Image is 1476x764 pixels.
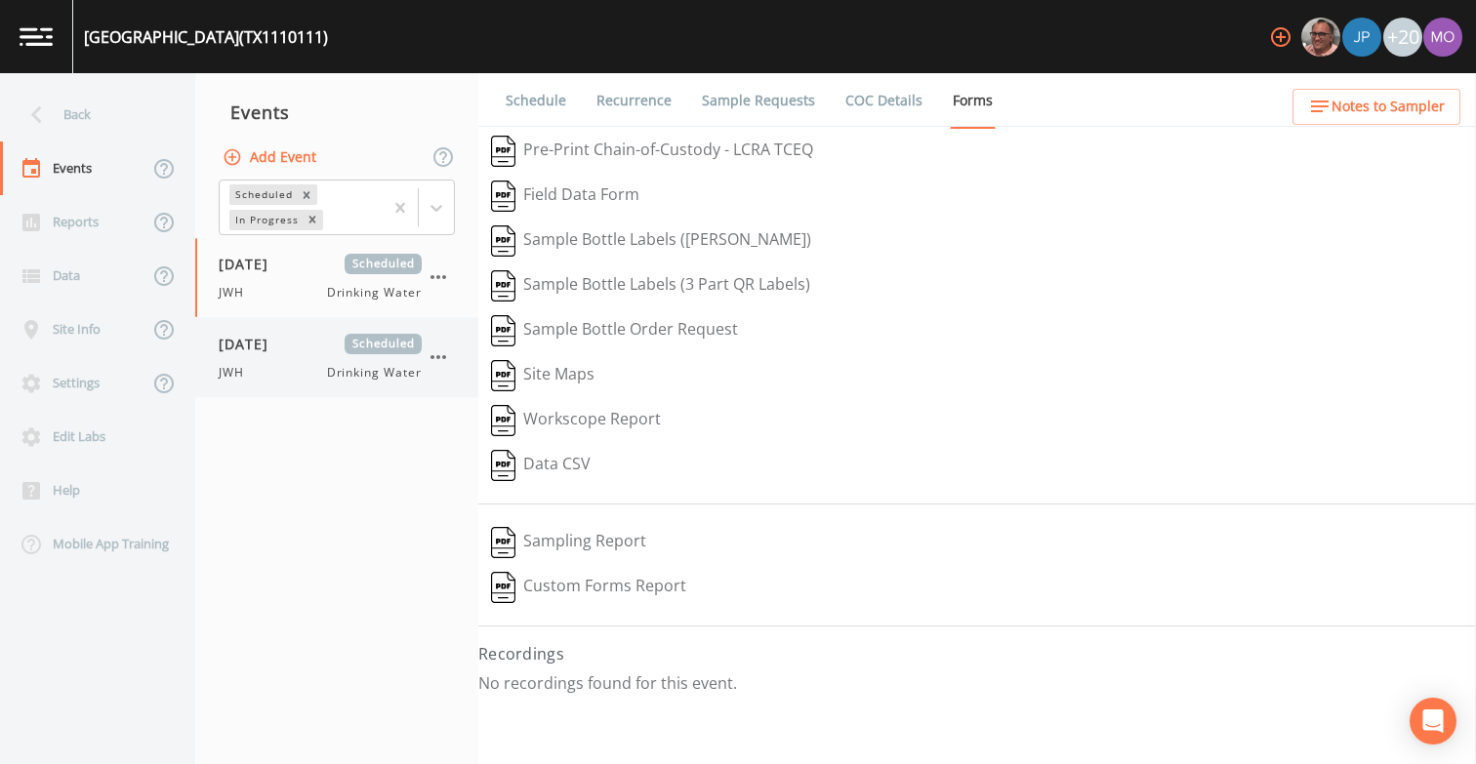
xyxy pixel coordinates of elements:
a: Forms [950,73,996,129]
div: Mike Franklin [1300,18,1341,57]
a: [DATE]ScheduledJWHDrinking Water [195,238,478,318]
img: logo [20,27,53,46]
div: Scheduled [229,184,296,205]
img: 4e251478aba98ce068fb7eae8f78b90c [1423,18,1462,57]
div: [GEOGRAPHIC_DATA] (TX1110111) [84,25,328,49]
button: Data CSV [478,443,603,488]
button: Sample Bottle Order Request [478,308,751,353]
div: +20 [1383,18,1422,57]
span: Notes to Sampler [1332,95,1445,119]
div: Events [195,88,478,137]
span: JWH [219,284,256,302]
span: [DATE] [219,334,282,354]
img: svg%3e [491,527,515,558]
img: e2d790fa78825a4bb76dcb6ab311d44c [1301,18,1340,57]
span: Drinking Water [327,364,422,382]
img: svg%3e [491,572,515,603]
div: Remove In Progress [302,210,323,230]
p: No recordings found for this event. [478,673,1476,693]
div: In Progress [229,210,302,230]
button: Sample Bottle Labels (3 Part QR Labels) [478,263,823,308]
button: Field Data Form [478,174,652,219]
img: svg%3e [491,405,515,436]
button: Custom Forms Report [478,565,699,610]
button: Sampling Report [478,520,659,565]
span: Scheduled [345,334,422,354]
div: Joshua gere Paul [1341,18,1382,57]
button: Pre-Print Chain-of-Custody - LCRA TCEQ [478,129,826,174]
img: svg%3e [491,450,515,481]
span: JWH [219,364,256,382]
button: Notes to Sampler [1292,89,1460,125]
img: svg%3e [491,270,515,302]
button: Site Maps [478,353,607,398]
span: Drinking Water [327,284,422,302]
img: svg%3e [491,136,515,167]
h4: Recordings [478,642,1476,665]
img: svg%3e [491,360,515,391]
a: [DATE]ScheduledJWHDrinking Water [195,318,478,398]
button: Workscope Report [478,398,674,443]
button: Add Event [219,140,324,176]
div: Remove Scheduled [296,184,317,205]
a: Recurrence [594,73,675,128]
img: svg%3e [491,315,515,346]
span: Scheduled [345,254,422,274]
a: Sample Requests [699,73,818,128]
button: Sample Bottle Labels ([PERSON_NAME]) [478,219,824,263]
span: [DATE] [219,254,282,274]
a: Schedule [503,73,569,128]
div: Open Intercom Messenger [1410,698,1456,744]
a: COC Details [842,73,925,128]
img: svg%3e [491,181,515,212]
img: 41241ef155101aa6d92a04480b0d0000 [1342,18,1381,57]
img: svg%3e [491,225,515,257]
